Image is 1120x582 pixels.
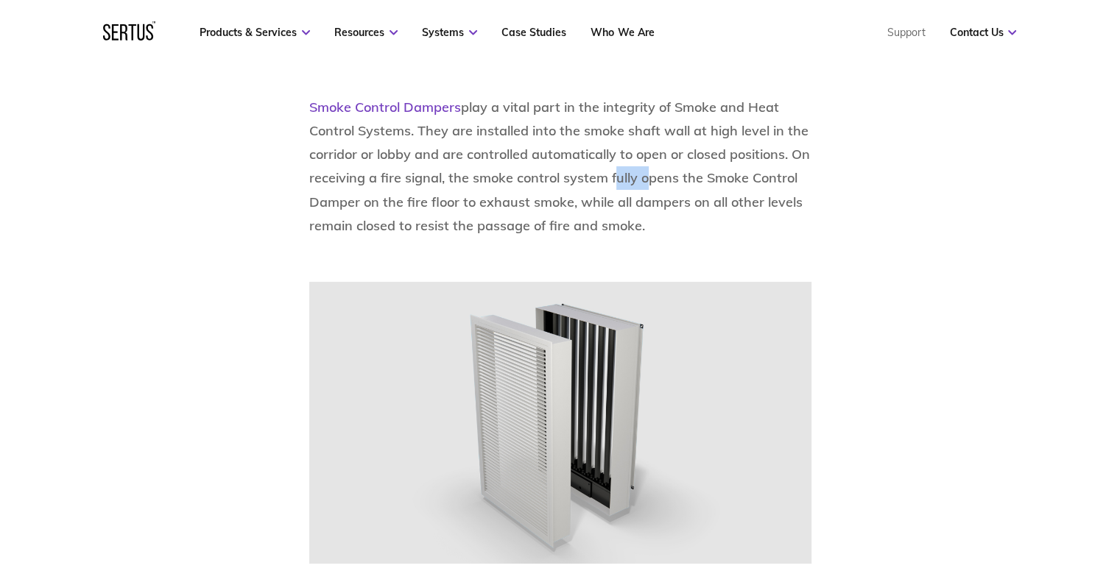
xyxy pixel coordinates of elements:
[887,26,925,39] a: Support
[200,26,310,39] a: Products & Services
[309,99,810,233] b: play a vital part in the integrity of Smoke and Heat Control Systems. They are installed into the...
[309,99,461,116] a: Smoke Control Dampers
[422,26,477,39] a: Systems
[1046,511,1120,582] iframe: Chat Widget
[949,26,1016,39] a: Contact Us
[334,26,398,39] a: Resources
[591,26,654,39] a: Who We Are
[501,26,566,39] a: Case Studies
